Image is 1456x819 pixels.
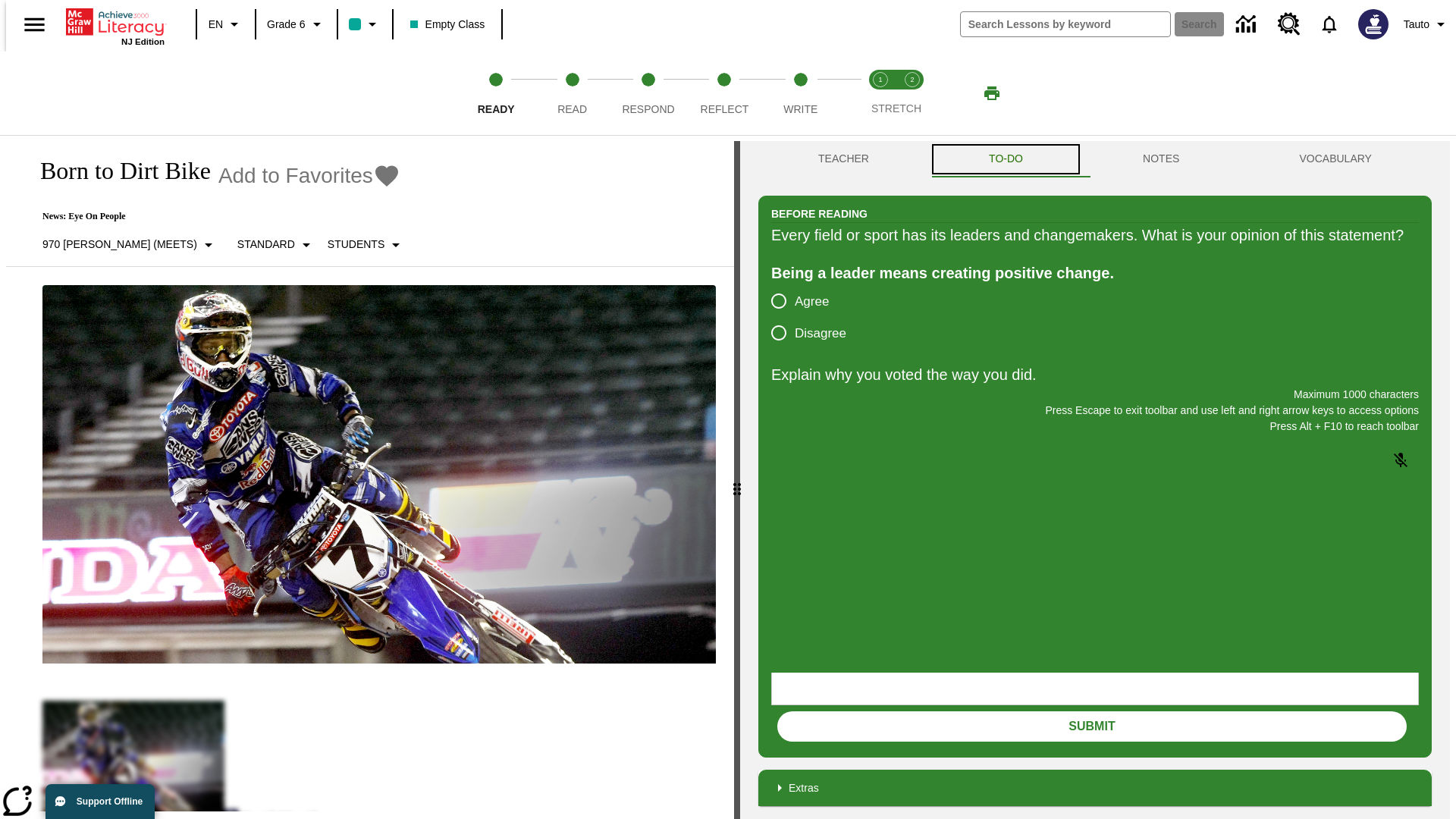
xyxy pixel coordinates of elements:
[604,52,692,135] button: Respond step 3 of 5
[771,261,1419,285] div: Being a leader means creating positive change.
[1083,141,1239,177] button: NOTES
[771,206,868,222] h2: Before Reading
[771,403,1419,419] p: Press Escape to exit toolbar and use left and right arrow keys to access options
[734,141,740,819] div: Press Enter or Spacebar and then press right and left arrow keys to move the slider
[12,2,57,47] button: Open side menu
[45,784,155,819] button: Support Offline
[202,11,250,38] button: Language: EN, Select a language
[121,37,165,46] span: NJ Edition
[771,419,1419,435] p: Press Alt + F10 to reach toolbar
[1349,5,1398,44] button: Select a new avatar
[343,11,388,38] button: Class color is teal. Change class color
[1358,9,1389,39] img: Avatar
[795,292,829,312] span: Agree
[218,162,400,189] button: Add to Favorites - Born to Dirt Bike
[322,231,411,259] button: Select Student
[783,103,817,115] span: Write
[267,17,306,33] span: Grade 6
[701,103,749,115] span: Reflect
[528,52,616,135] button: Read step 2 of 5
[757,52,845,135] button: Write step 5 of 5
[758,770,1432,806] div: Extras
[910,76,914,83] text: 2
[1398,11,1456,38] button: Profile/Settings
[1310,5,1349,44] a: Notifications
[66,5,165,46] div: Home
[680,52,768,135] button: Reflect step 4 of 5
[795,324,846,344] span: Disagree
[771,223,1419,247] div: Every field or sport has its leaders and changemakers. What is your opinion of this statement?
[1404,17,1429,33] span: Tauto
[452,52,540,135] button: Ready step 1 of 5
[771,285,858,349] div: poll
[237,237,295,253] p: Standard
[758,141,929,177] button: Teacher
[789,780,819,796] p: Extras
[6,12,221,26] body: Explain why you voted the way you did. Maximum 1000 characters Press Alt + F10 to reach toolbar P...
[6,141,734,811] div: reading
[24,157,211,185] h1: Born to Dirt Bike
[77,796,143,807] span: Support Offline
[209,17,223,33] span: EN
[410,17,485,33] span: Empty Class
[968,80,1016,107] button: Print
[231,231,322,259] button: Scaffolds, Standard
[1382,442,1419,479] button: Click to activate and allow voice recognition
[929,141,1083,177] button: TO-DO
[858,52,902,135] button: Stretch Read step 1 of 2
[36,231,224,259] button: Select Lexile, 970 Lexile (Meets)
[740,141,1450,819] div: activity
[878,76,882,83] text: 1
[218,164,373,188] span: Add to Favorites
[622,103,674,115] span: Respond
[261,11,332,38] button: Grade: Grade 6, Select a grade
[478,103,515,115] span: Ready
[1269,4,1310,45] a: Resource Center, Will open in new tab
[771,387,1419,403] p: Maximum 1000 characters
[758,141,1432,177] div: Instructional Panel Tabs
[42,237,197,253] p: 970 [PERSON_NAME] (Meets)
[890,52,934,135] button: Stretch Respond step 2 of 2
[24,211,411,222] p: News: Eye On People
[557,103,587,115] span: Read
[42,285,716,664] img: Motocross racer James Stewart flies through the air on his dirt bike.
[771,362,1419,387] p: Explain why you voted the way you did.
[961,12,1170,36] input: search field
[777,711,1407,742] button: Submit
[871,102,921,115] span: STRETCH
[1239,141,1432,177] button: VOCABULARY
[1227,4,1269,45] a: Data Center
[328,237,384,253] p: Students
